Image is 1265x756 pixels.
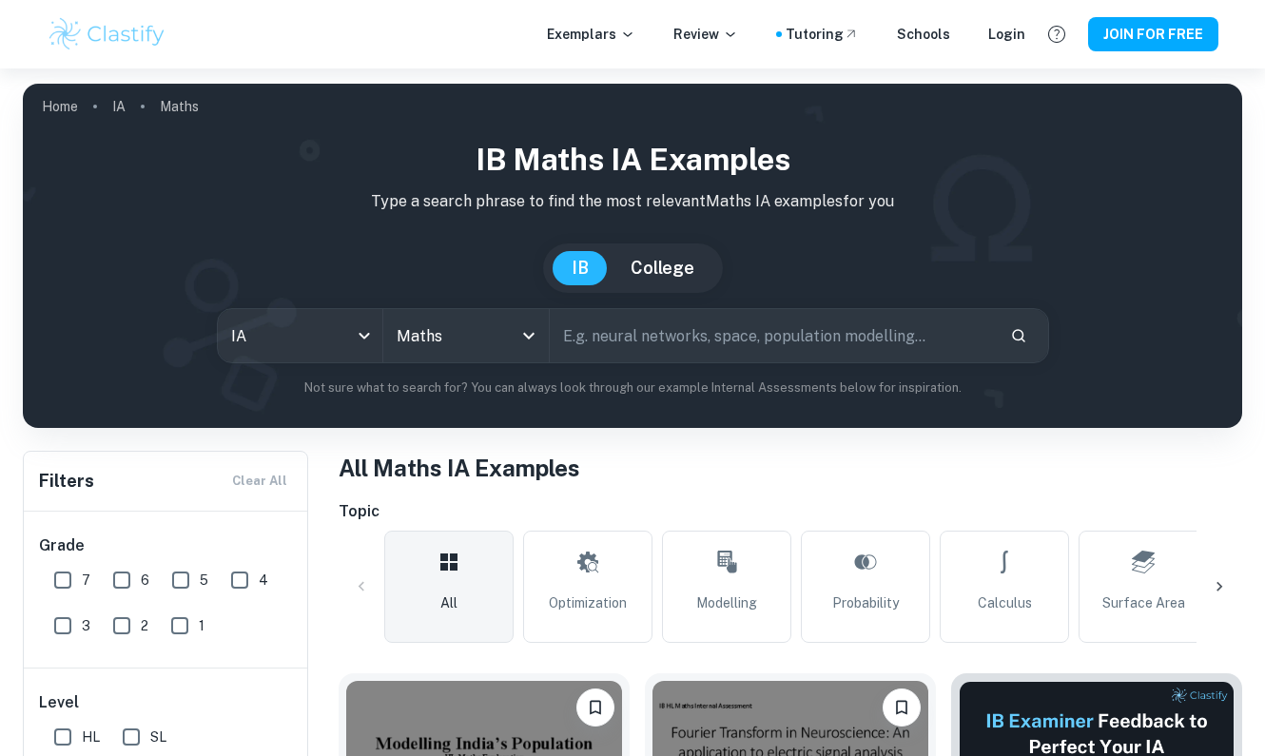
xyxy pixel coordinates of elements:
span: Surface Area [1102,592,1185,613]
span: 5 [200,570,208,591]
p: Type a search phrase to find the most relevant Maths IA examples for you [38,190,1227,213]
div: IA [218,309,383,362]
span: 3 [82,615,90,636]
button: Search [1002,320,1035,352]
button: JOIN FOR FREE [1088,17,1218,51]
p: Review [673,24,738,45]
span: Probability [832,592,899,613]
h6: Topic [339,500,1242,523]
span: Calculus [978,592,1032,613]
h6: Level [39,691,294,714]
h6: Grade [39,534,294,557]
button: College [612,251,713,285]
span: SL [150,727,166,747]
span: 4 [259,570,268,591]
p: Not sure what to search for? You can always look through our example Internal Assessments below f... [38,378,1227,397]
span: 6 [141,570,149,591]
h6: Filters [39,468,94,494]
button: Help and Feedback [1041,18,1073,50]
span: 1 [199,615,204,636]
h1: All Maths IA Examples [339,451,1242,485]
img: profile cover [23,84,1242,428]
button: Open [516,322,542,349]
p: Exemplars [547,24,635,45]
input: E.g. neural networks, space, population modelling... [550,309,995,362]
span: All [440,592,457,613]
span: HL [82,727,100,747]
span: Optimization [549,592,627,613]
h1: IB Maths IA examples [38,137,1227,183]
a: Schools [897,24,950,45]
img: Clastify logo [47,15,167,53]
a: Home [42,93,78,120]
span: Modelling [696,592,757,613]
button: Please log in to bookmark exemplars [883,688,921,727]
span: 2 [141,615,148,636]
button: IB [553,251,608,285]
p: Maths [160,96,199,117]
span: 7 [82,570,90,591]
a: IA [112,93,126,120]
a: Tutoring [786,24,859,45]
a: Login [988,24,1025,45]
button: Please log in to bookmark exemplars [576,688,614,727]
